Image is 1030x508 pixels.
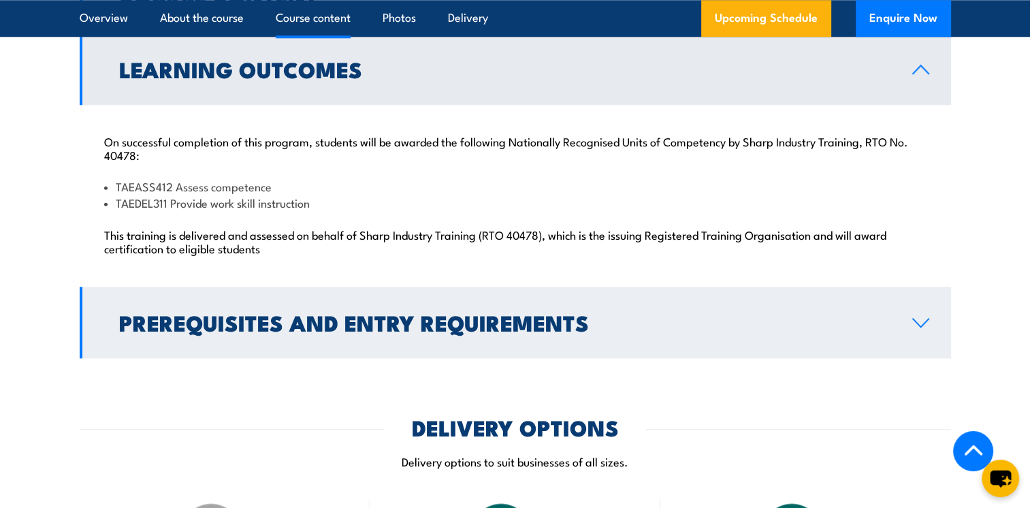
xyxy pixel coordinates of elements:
[412,417,619,436] h2: DELIVERY OPTIONS
[104,227,927,255] p: This training is delivered and assessed on behalf of Sharp Industry Training (RTO 40478), which i...
[104,178,927,194] li: TAEASS412 Assess competence
[104,195,927,210] li: TAEDEL311 Provide work skill instruction
[104,134,927,161] p: On successful completion of this program, students will be awarded the following Nationally Recog...
[982,460,1019,497] button: chat-button
[80,454,951,469] p: Delivery options to suit businesses of all sizes.
[80,33,951,105] a: Learning Outcomes
[80,287,951,358] a: Prerequisites and Entry Requirements
[119,313,890,332] h2: Prerequisites and Entry Requirements
[119,59,890,78] h2: Learning Outcomes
